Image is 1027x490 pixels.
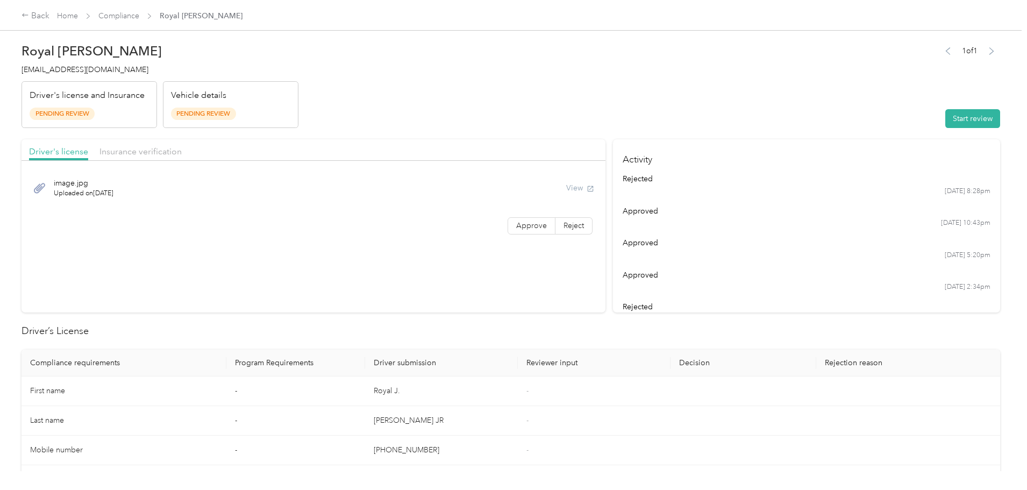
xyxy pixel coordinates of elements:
[945,109,1000,128] button: Start review
[226,350,365,377] th: Program Requirements
[365,377,518,406] td: Royal J.
[564,221,584,230] span: Reject
[226,436,365,465] td: -
[99,146,182,157] span: Insurance verification
[941,218,990,228] time: [DATE] 10:43pm
[365,406,518,436] td: [PERSON_NAME] JR
[22,377,226,406] td: First name
[30,89,145,102] p: Driver's license and Insurance
[30,416,64,425] span: Last name
[623,269,991,281] div: approved
[57,11,78,20] a: Home
[967,430,1027,490] iframe: Everlance-gr Chat Button Frame
[671,350,816,377] th: Decision
[22,10,49,23] div: Back
[518,350,671,377] th: Reviewer input
[945,187,990,196] time: [DATE] 8:28pm
[54,177,113,189] span: image.jpg
[30,108,95,120] span: Pending Review
[962,45,978,56] span: 1 of 1
[816,350,1000,377] th: Rejection reason
[526,386,529,395] span: -
[22,65,148,74] span: [EMAIL_ADDRESS][DOMAIN_NAME]
[526,416,529,425] span: -
[623,301,991,313] div: rejected
[623,237,991,248] div: approved
[226,377,365,406] td: -
[365,350,518,377] th: Driver submission
[171,89,226,102] p: Vehicle details
[516,221,547,230] span: Approve
[22,350,226,377] th: Compliance requirements
[30,445,83,455] span: Mobile number
[613,139,1000,173] h4: Activity
[160,10,243,22] span: Royal [PERSON_NAME]
[98,11,139,20] a: Compliance
[226,406,365,436] td: -
[945,251,990,260] time: [DATE] 5:20pm
[171,108,236,120] span: Pending Review
[623,173,991,184] div: rejected
[22,44,298,59] h2: Royal [PERSON_NAME]
[22,406,226,436] td: Last name
[365,436,518,465] td: [PHONE_NUMBER]
[945,282,990,292] time: [DATE] 2:34pm
[526,445,529,455] span: -
[30,386,65,395] span: First name
[623,205,991,217] div: approved
[29,146,88,157] span: Driver's license
[22,324,1000,338] h2: Driver’s License
[22,436,226,465] td: Mobile number
[54,189,113,198] span: Uploaded on [DATE]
